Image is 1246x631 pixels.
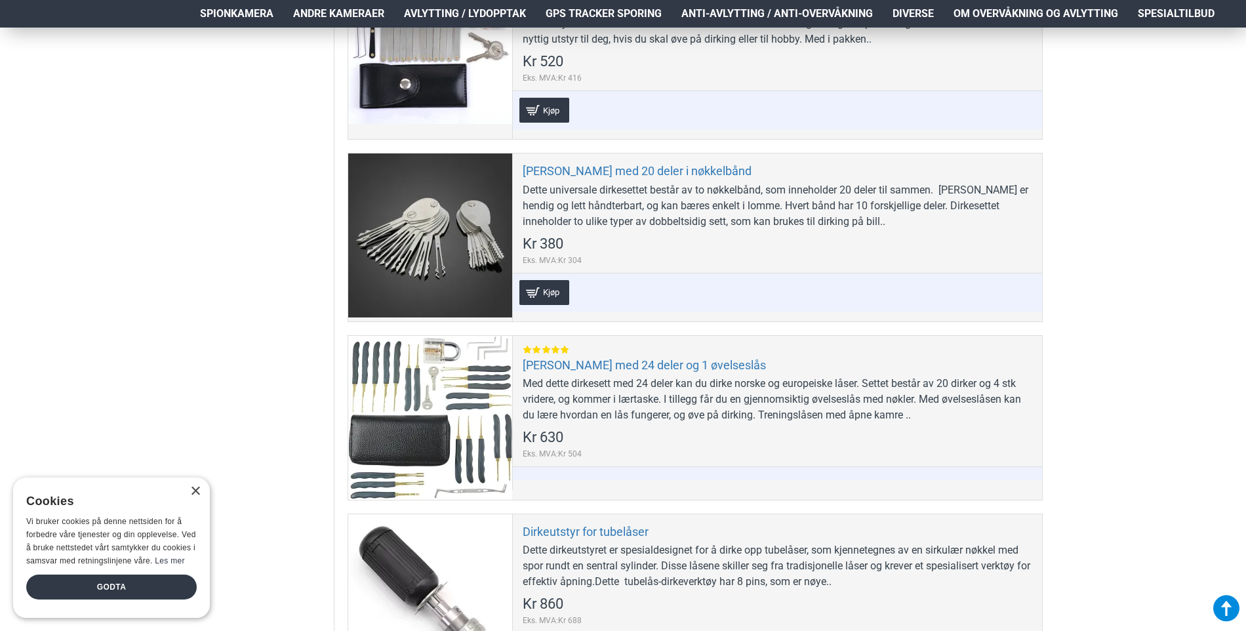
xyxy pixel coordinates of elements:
span: Kjøp [540,106,563,115]
a: Dirkesett med 20 deler i nøkkelbånd Dirkesett med 20 deler i nøkkelbånd [348,153,512,317]
a: [PERSON_NAME] med 20 deler i nøkkelbånd [523,163,752,178]
div: Close [190,487,200,497]
a: Dirkeutstyr for tubelåser [523,524,649,539]
div: Dette universale dirkesettet består av to nøkkelbånd, som inneholder 20 deler til sammen. [PERSON... [523,182,1032,230]
span: Vi bruker cookies på denne nettsiden for å forbedre våre tjenester og din opplevelse. Ved å bruke... [26,517,196,565]
span: Eks. MVA:Kr 504 [523,448,582,460]
span: Spesialtilbud [1138,6,1215,22]
a: Les mer, opens a new window [155,556,184,565]
div: Cookies [26,487,188,516]
span: Kjøp [540,288,563,296]
span: Andre kameraer [293,6,384,22]
span: Spionkamera [200,6,273,22]
div: Med dette dirkesett med 24 deler kan du dirke norske og europeiske låser. Settet består av 20 dir... [523,376,1032,423]
span: Eks. MVA:Kr 416 [523,72,582,84]
span: Kr 380 [523,237,563,251]
span: Avlytting / Lydopptak [404,6,526,22]
div: Godta [26,575,197,600]
span: Kr 520 [523,54,563,69]
span: Kr 860 [523,597,563,611]
span: Anti-avlytting / Anti-overvåkning [681,6,873,22]
a: [PERSON_NAME] med 24 deler og 1 øvelseslås [523,357,766,373]
a: Dirkesett med 24 deler og 1 øvelseslås Dirkesett med 24 deler og 1 øvelseslås [348,336,512,500]
span: Kr 630 [523,430,563,445]
div: Dette dirkeutstyret er spesialdesignet for å dirke opp tubelåser, som kjennetegnes av en sirkulær... [523,542,1032,590]
span: Eks. MVA:Kr 304 [523,254,582,266]
span: Eks. MVA:Kr 688 [523,615,582,626]
span: Diverse [893,6,934,22]
span: Om overvåkning og avlytting [954,6,1118,22]
span: GPS Tracker Sporing [546,6,662,22]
